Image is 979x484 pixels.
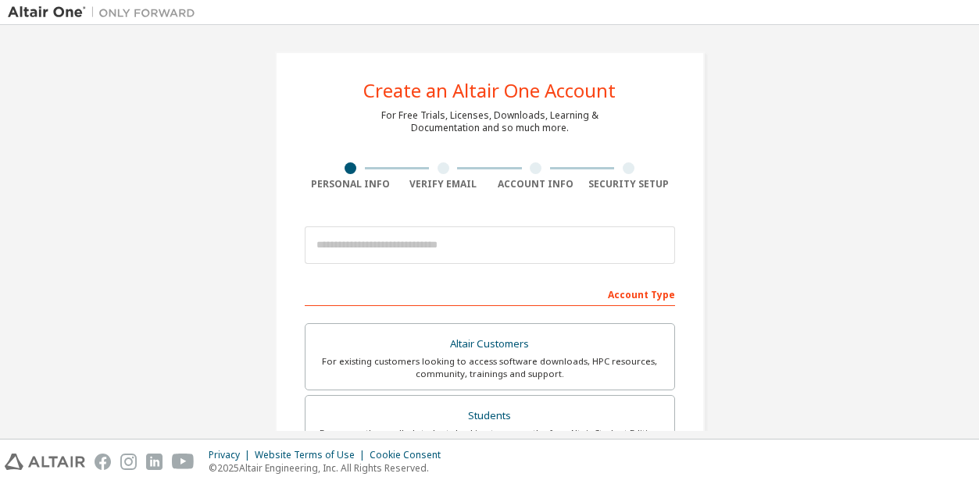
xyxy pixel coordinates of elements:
[5,454,85,470] img: altair_logo.svg
[315,427,665,452] div: For currently enrolled students looking to access the free Altair Student Edition bundle and all ...
[315,333,665,355] div: Altair Customers
[209,449,255,461] div: Privacy
[172,454,195,470] img: youtube.svg
[209,461,450,475] p: © 2025 Altair Engineering, Inc. All Rights Reserved.
[146,454,163,470] img: linkedin.svg
[381,109,598,134] div: For Free Trials, Licenses, Downloads, Learning & Documentation and so much more.
[370,449,450,461] div: Cookie Consent
[582,178,675,190] div: Security Setup
[255,449,370,461] div: Website Terms of Use
[490,178,583,190] div: Account Info
[95,454,111,470] img: facebook.svg
[305,281,675,306] div: Account Type
[120,454,137,470] img: instagram.svg
[363,81,616,100] div: Create an Altair One Account
[397,178,490,190] div: Verify Email
[315,355,665,380] div: For existing customers looking to access software downloads, HPC resources, community, trainings ...
[8,5,203,20] img: Altair One
[315,405,665,427] div: Students
[305,178,398,190] div: Personal Info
